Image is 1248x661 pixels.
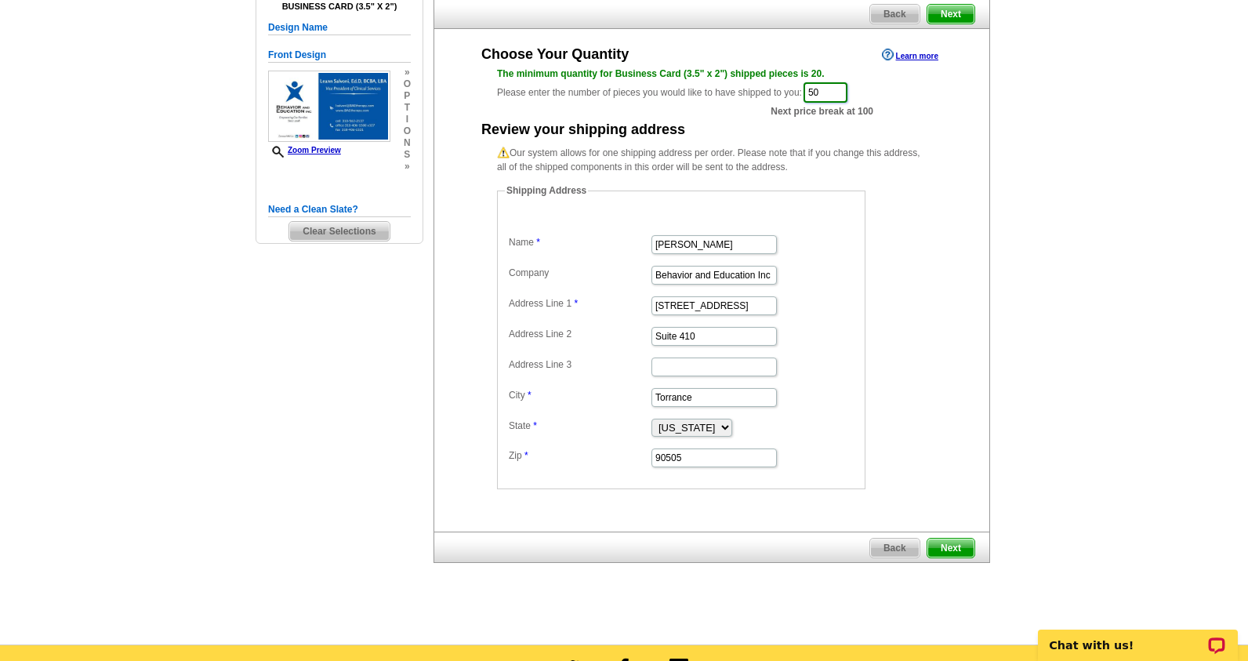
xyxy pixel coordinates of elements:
[404,125,411,137] span: o
[289,222,389,241] span: Clear Selections
[870,5,920,24] span: Back
[268,20,411,35] h5: Design Name
[497,146,927,174] p: Our system allows for one shipping address per order. Please note that if you change this address...
[497,67,927,81] div: The minimum quantity for Business Card (3.5" x 2") shipped pieces is 20.
[404,161,411,173] span: »
[509,449,650,463] label: Zip
[1028,612,1248,661] iframe: LiveChat chat widget
[869,538,920,558] a: Back
[509,296,650,311] label: Address Line 1
[404,137,411,149] span: n
[404,78,411,90] span: o
[509,327,650,341] label: Address Line 2
[481,122,685,136] div: Review your shipping address
[509,235,650,249] label: Name
[771,104,873,118] span: Next price break at 100
[497,67,927,104] div: Please enter the number of pieces you would like to have shipped to you:
[505,183,588,198] legend: Shipping Address
[509,266,650,280] label: Company
[404,90,411,102] span: p
[927,539,974,557] span: Next
[268,71,390,143] img: small-thumb.jpg
[509,358,650,372] label: Address Line 3
[497,147,510,159] img: warning.png
[404,102,411,114] span: t
[268,2,411,12] h4: Business Card (3.5" x 2")
[404,67,411,78] span: »
[509,388,650,402] label: City
[404,114,411,125] span: i
[927,5,974,24] span: Next
[869,4,920,24] a: Back
[481,47,629,61] div: Choose Your Quantity
[268,202,411,217] h5: Need a Clean Slate?
[509,419,650,433] label: State
[268,146,341,154] a: Zoom Preview
[404,149,411,161] span: s
[268,48,411,63] h5: Front Design
[882,49,938,61] a: Learn more
[870,539,920,557] span: Back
